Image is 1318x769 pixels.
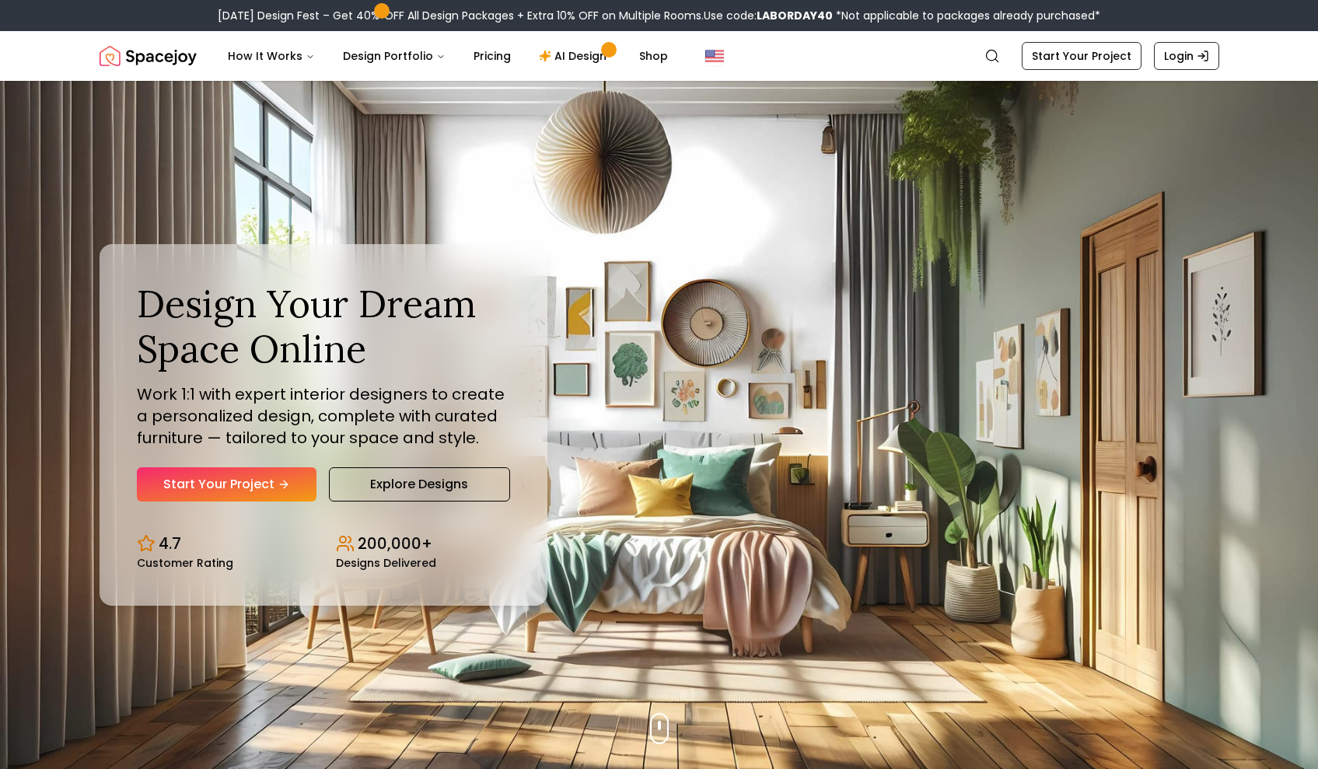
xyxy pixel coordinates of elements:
a: Start Your Project [137,467,316,502]
small: Designs Delivered [336,558,436,568]
div: Design stats [137,520,510,568]
h1: Design Your Dream Space Online [137,281,510,371]
span: Use code: [704,8,833,23]
small: Customer Rating [137,558,233,568]
b: LABORDAY40 [757,8,833,23]
div: [DATE] Design Fest – Get 40% OFF All Design Packages + Extra 10% OFF on Multiple Rooms. [218,8,1100,23]
button: How It Works [215,40,327,72]
a: Explore Designs [329,467,510,502]
p: 200,000+ [358,533,432,554]
nav: Global [100,31,1219,81]
img: United States [705,47,724,65]
p: 4.7 [159,533,181,554]
p: Work 1:1 with expert interior designers to create a personalized design, complete with curated fu... [137,383,510,449]
nav: Main [215,40,680,72]
button: Design Portfolio [330,40,458,72]
a: Start Your Project [1022,42,1141,70]
a: Pricing [461,40,523,72]
a: Login [1154,42,1219,70]
a: AI Design [526,40,624,72]
span: *Not applicable to packages already purchased* [833,8,1100,23]
img: Spacejoy Logo [100,40,197,72]
a: Shop [627,40,680,72]
a: Spacejoy [100,40,197,72]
